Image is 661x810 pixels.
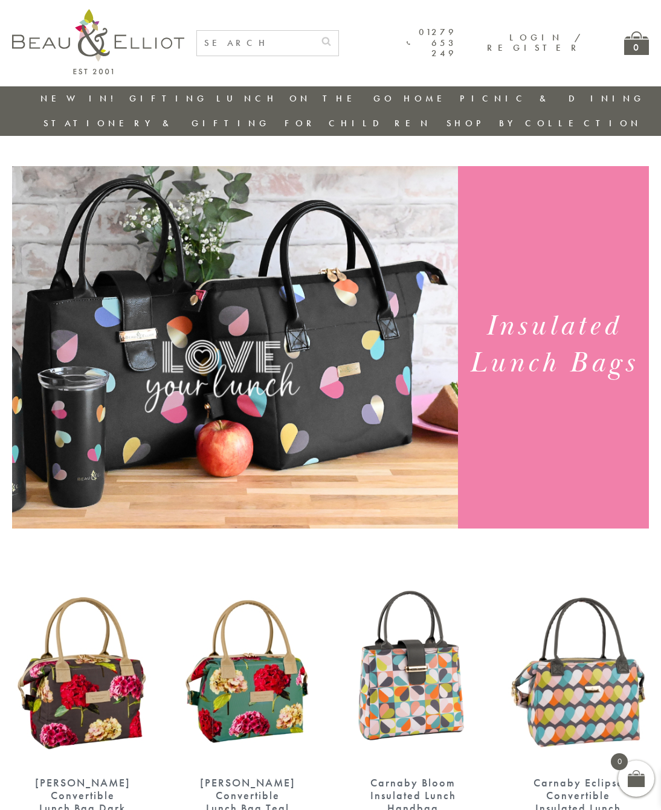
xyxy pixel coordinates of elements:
[407,27,457,59] a: 01279 653 249
[216,92,395,104] a: Lunch On The Go
[468,308,640,382] h1: Insulated Lunch Bags
[487,31,582,54] a: Login / Register
[12,583,153,765] img: Sarah Kelleher Lunch Bag Dark Stone
[404,92,452,104] a: Home
[460,92,645,104] a: Picnic & Dining
[447,117,642,129] a: Shop by collection
[129,92,208,104] a: Gifting
[285,117,431,129] a: For Children
[343,583,484,765] img: Carnaby Bloom Insulated Lunch Handbag
[508,583,650,765] img: Carnaby eclipse convertible lunch bag
[178,583,319,765] img: Sarah Kelleher convertible lunch bag teal
[40,92,121,104] a: New in!
[12,9,184,74] img: logo
[624,31,649,55] a: 0
[44,117,270,129] a: Stationery & Gifting
[197,31,314,56] input: SEARCH
[611,753,628,770] span: 0
[12,166,458,529] img: Emily Heart Set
